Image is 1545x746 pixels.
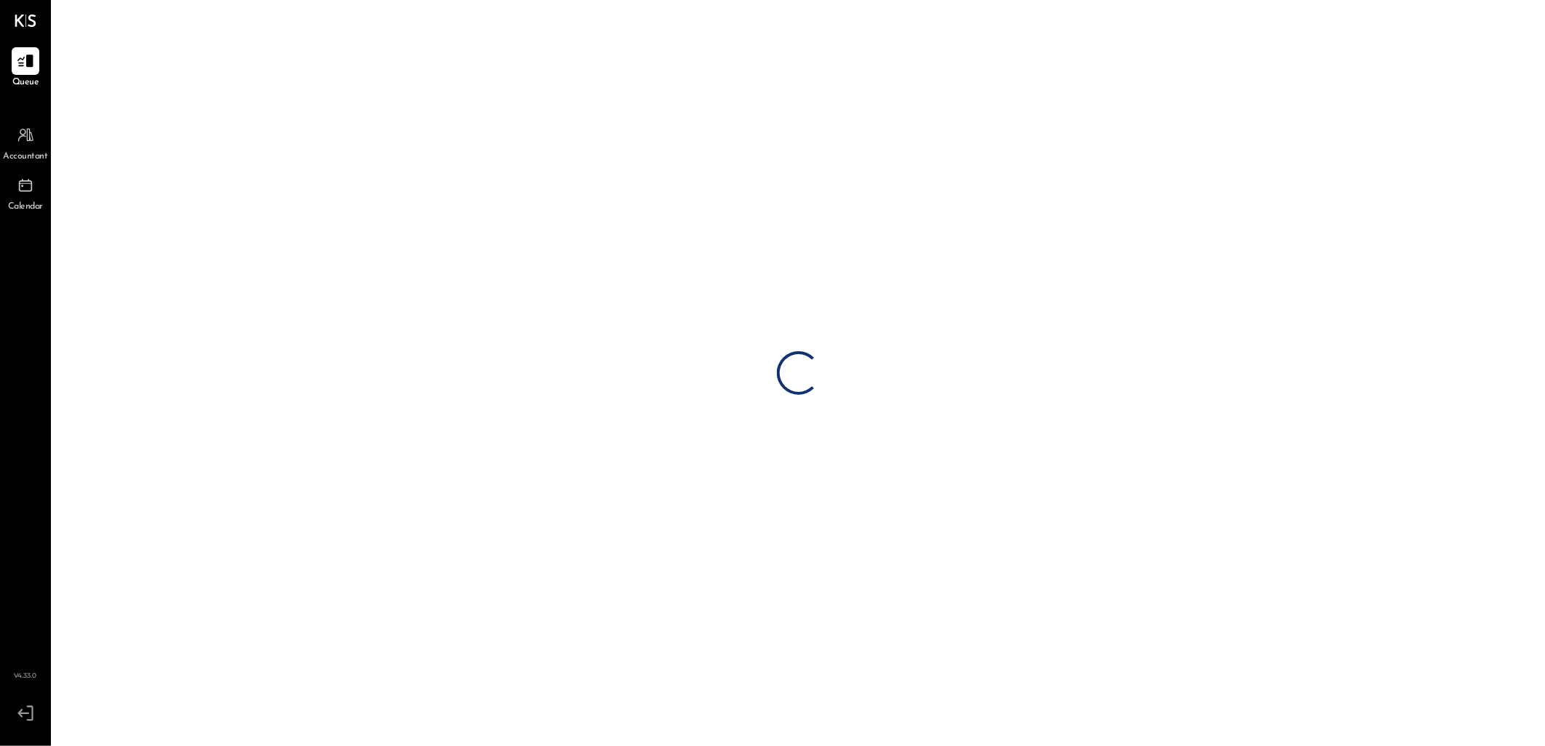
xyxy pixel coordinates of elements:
a: Calendar [1,172,50,214]
span: Calendar [8,201,43,214]
span: Queue [12,76,39,89]
a: Accountant [1,121,50,164]
span: Accountant [4,151,48,164]
a: Queue [1,47,50,89]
